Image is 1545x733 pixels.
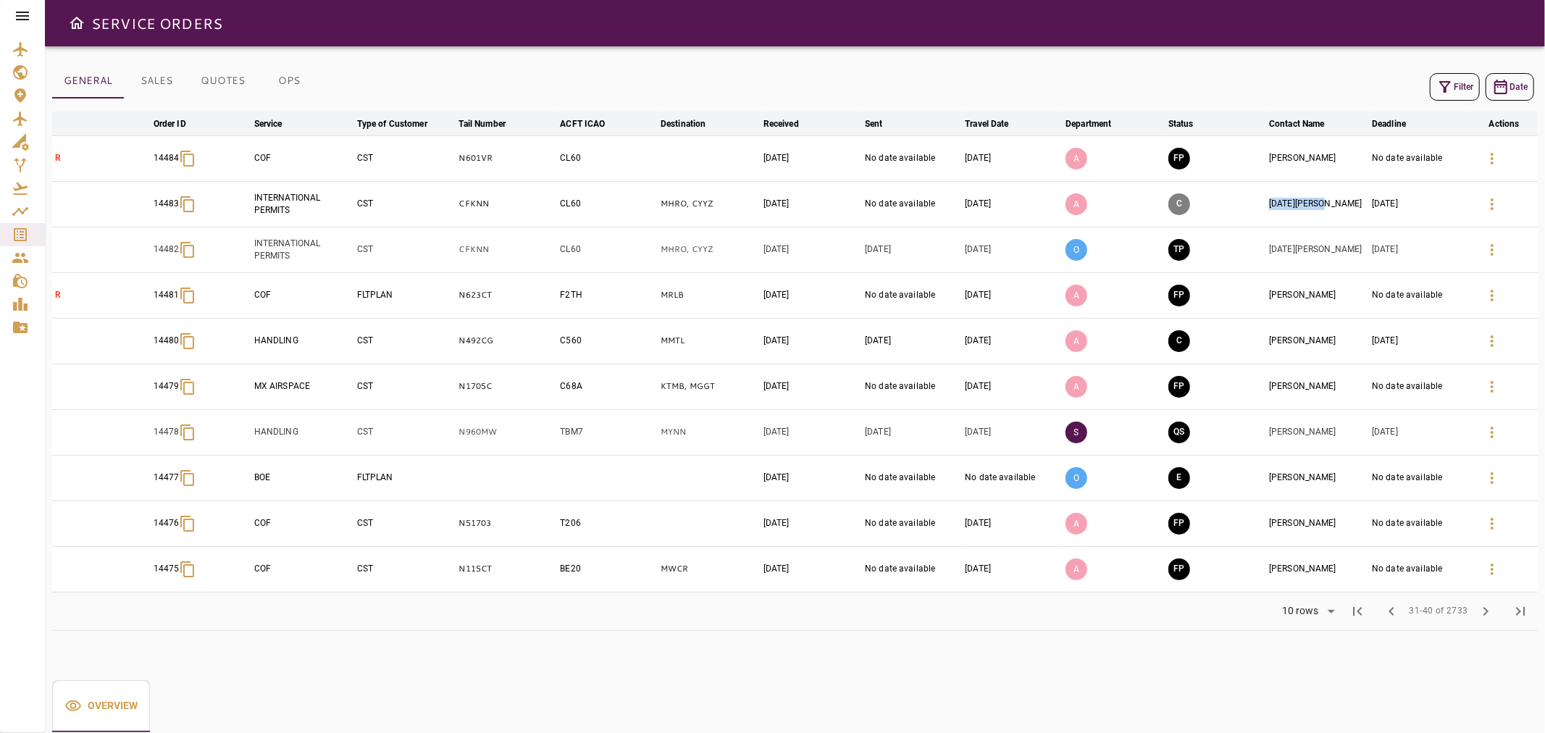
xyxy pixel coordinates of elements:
[761,409,862,455] td: [DATE]
[1369,135,1470,181] td: No date available
[251,227,354,272] td: INTERNATIONAL PERMITS
[459,563,555,575] p: N115CT
[1340,594,1375,629] span: First Page
[154,115,205,133] span: Order ID
[1065,558,1087,580] p: A
[1168,115,1194,133] div: Status
[251,500,354,546] td: COF
[1475,233,1510,267] button: Details
[55,289,148,301] p: R
[557,181,658,227] td: CL60
[661,115,705,133] div: Destination
[557,546,658,592] td: BE20
[557,135,658,181] td: CL60
[124,64,189,99] button: SALES
[557,500,658,546] td: T206
[661,380,758,393] p: KTMB, MGGT
[661,115,724,133] span: Destination
[1369,546,1470,592] td: No date available
[761,181,862,227] td: [DATE]
[862,546,962,592] td: No date available
[1266,272,1369,318] td: [PERSON_NAME]
[1168,148,1190,169] button: FINAL PREPARATION
[1266,227,1369,272] td: [DATE][PERSON_NAME]
[251,455,354,500] td: BOE
[1168,285,1190,306] button: FINAL PREPARATION
[62,9,91,38] button: Open drawer
[1475,415,1510,450] button: Details
[1065,115,1130,133] span: Department
[661,243,758,256] p: MHRO, CYYZ
[862,409,962,455] td: [DATE]
[459,517,555,529] p: N51703
[1372,115,1425,133] span: Deadline
[1369,318,1470,364] td: [DATE]
[1475,324,1510,359] button: Details
[1269,115,1325,133] div: Contact Name
[154,472,180,484] p: 14477
[354,181,456,227] td: CST
[962,272,1063,318] td: [DATE]
[965,115,1008,133] div: Travel Date
[560,115,605,133] div: ACFT ICAO
[1065,376,1087,398] p: A
[1503,594,1538,629] span: Last Page
[965,115,1027,133] span: Travel Date
[962,227,1063,272] td: [DATE]
[1369,227,1470,272] td: [DATE]
[1266,409,1369,455] td: [PERSON_NAME]
[661,563,758,575] p: MWCR
[1168,513,1190,535] button: FINAL PREPARATION
[862,318,962,364] td: [DATE]
[962,546,1063,592] td: [DATE]
[962,455,1063,500] td: No date available
[459,426,555,438] p: N960MW
[1369,455,1470,500] td: No date available
[354,500,456,546] td: CST
[557,227,658,272] td: CL60
[661,198,758,210] p: MHRO, CYYZ
[1168,467,1190,489] button: EXECUTION
[962,181,1063,227] td: [DATE]
[256,64,322,99] button: OPS
[661,426,758,438] p: MYNN
[1168,376,1190,398] button: FINAL PREPARATION
[1375,594,1410,629] span: Previous Page
[459,243,555,256] p: CFKNN
[1266,318,1369,364] td: [PERSON_NAME]
[189,64,256,99] button: QUOTES
[1168,193,1190,215] button: CANCELED
[1468,594,1503,629] span: Next Page
[1065,330,1087,352] p: A
[154,289,180,301] p: 14481
[357,115,427,133] div: Type of Customer
[459,152,555,164] p: N601VR
[761,135,862,181] td: [DATE]
[1266,181,1369,227] td: [DATE][PERSON_NAME]
[1168,330,1190,352] button: CLOSED
[761,546,862,592] td: [DATE]
[251,318,354,364] td: HANDLING
[962,318,1063,364] td: [DATE]
[761,455,862,500] td: [DATE]
[154,243,180,256] p: 14482
[459,115,524,133] span: Tail Number
[154,115,186,133] div: Order ID
[1266,500,1369,546] td: [PERSON_NAME]
[1372,115,1406,133] div: Deadline
[661,289,758,301] p: MRLB
[761,227,862,272] td: [DATE]
[962,409,1063,455] td: [DATE]
[354,455,456,500] td: FLTPLAN
[1349,603,1366,620] span: first_page
[1065,513,1087,535] p: A
[1475,187,1510,222] button: Details
[1369,500,1470,546] td: No date available
[354,364,456,409] td: CST
[862,364,962,409] td: No date available
[1266,364,1369,409] td: [PERSON_NAME]
[1168,115,1213,133] span: Status
[459,198,555,210] p: CFKNN
[91,12,222,35] h6: SERVICE ORDERS
[354,272,456,318] td: FLTPLAN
